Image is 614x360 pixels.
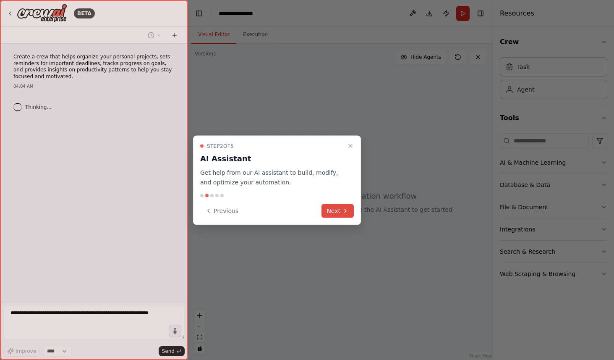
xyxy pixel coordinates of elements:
[200,168,344,187] p: Get help from our AI assistant to build, modify, and optimize your automation.
[193,8,205,19] button: Hide left sidebar
[207,143,234,150] span: Step 2 of 5
[345,141,355,151] button: Close walkthrough
[200,204,243,218] button: Previous
[200,153,344,165] h3: AI Assistant
[321,204,354,218] button: Next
